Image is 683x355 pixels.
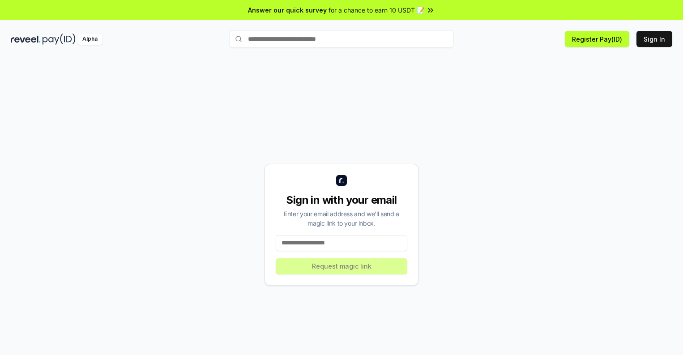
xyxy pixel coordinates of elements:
span: for a chance to earn 10 USDT 📝 [329,5,424,15]
button: Register Pay(ID) [565,31,629,47]
div: Alpha [77,34,102,45]
img: reveel_dark [11,34,41,45]
button: Sign In [636,31,672,47]
img: pay_id [43,34,76,45]
div: Sign in with your email [276,193,407,207]
img: logo_small [336,175,347,186]
div: Enter your email address and we’ll send a magic link to your inbox. [276,209,407,228]
span: Answer our quick survey [248,5,327,15]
